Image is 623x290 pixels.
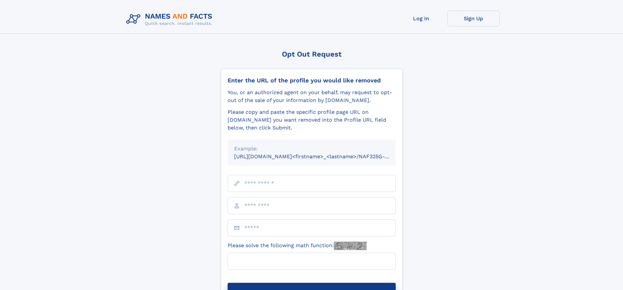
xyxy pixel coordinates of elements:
[395,10,447,26] a: Log In
[228,242,367,250] label: Please solve the following math function:
[221,50,403,58] div: Opt Out Request
[447,10,500,26] a: Sign Up
[234,145,389,153] div: Example:
[228,89,396,104] div: You, or an authorized agent on your behalf, may request to opt-out of the sale of your informatio...
[234,153,408,160] small: [URL][DOMAIN_NAME]<firstname>_<lastname>/NAF325G-xxxxxxxx
[124,10,218,28] img: Logo Names and Facts
[228,77,396,84] div: Enter the URL of the profile you would like removed
[228,108,396,132] div: Please copy and paste the specific profile page URL on [DOMAIN_NAME] you want removed into the Pr...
